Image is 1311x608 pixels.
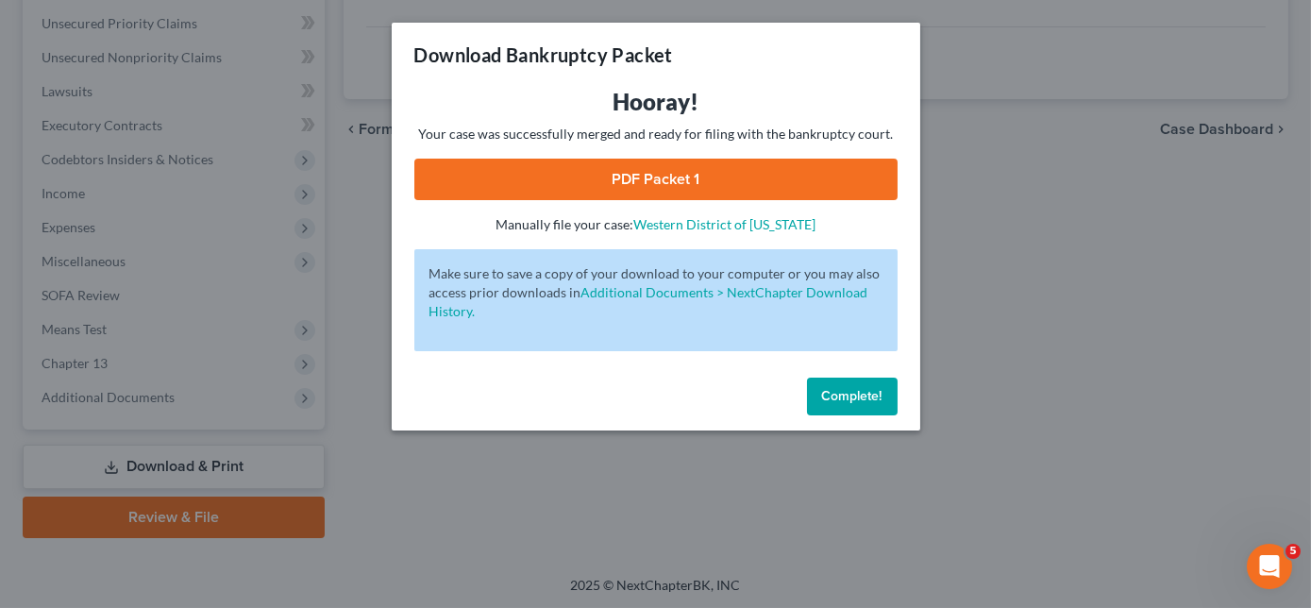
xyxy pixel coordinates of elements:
p: Your case was successfully merged and ready for filing with the bankruptcy court. [414,125,898,144]
a: PDF Packet 1 [414,159,898,200]
a: Western District of [US_STATE] [633,216,815,232]
a: Additional Documents > NextChapter Download History. [429,284,868,319]
h3: Download Bankruptcy Packet [414,42,673,68]
p: Make sure to save a copy of your download to your computer or you may also access prior downloads in [429,264,882,321]
p: Manually file your case: [414,215,898,234]
iframe: Intercom live chat [1247,544,1292,589]
span: 5 [1286,544,1301,559]
button: Complete! [807,378,898,415]
h3: Hooray! [414,87,898,117]
span: Complete! [822,388,882,404]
